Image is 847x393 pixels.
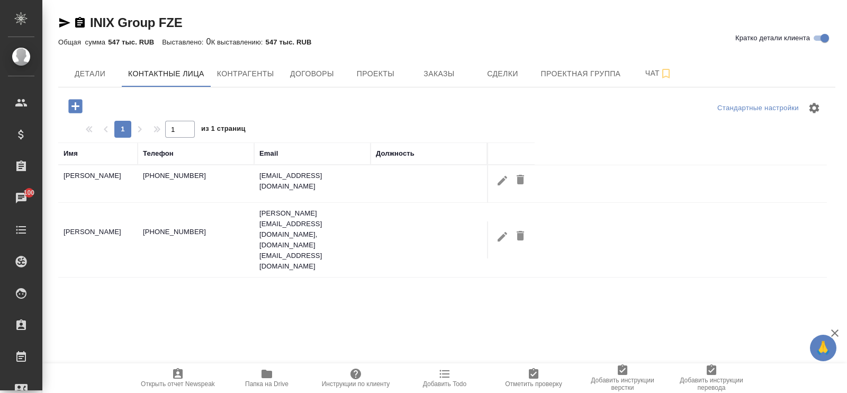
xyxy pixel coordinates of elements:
[74,16,86,29] button: Скопировать ссылку
[108,38,162,46] p: 547 тыс. RUB
[58,38,108,46] p: Общая сумма
[65,67,115,81] span: Детали
[17,187,41,198] span: 100
[128,67,204,81] span: Контактные лица
[61,95,90,117] button: Добавить контактное лицо
[58,221,138,258] td: [PERSON_NAME]
[489,363,578,393] button: Отметить проверку
[584,377,661,391] span: Добавить инструкции верстки
[259,148,278,159] div: Email
[493,227,511,246] button: Редактировать
[143,148,174,159] div: Телефон
[667,363,756,393] button: Добавить инструкции перевода
[311,363,400,393] button: Инструкции по клиенту
[511,227,529,246] button: Удалить
[814,337,832,359] span: 🙏
[90,15,183,30] a: INIX Group FZE
[58,35,835,48] div: 0
[286,67,337,81] span: Договоры
[162,38,206,46] p: Выставлено:
[715,100,801,117] div: split button
[266,38,320,46] p: 547 тыс. RUB
[138,221,254,258] td: [PHONE_NUMBER]
[350,67,401,81] span: Проекты
[245,380,289,388] span: Папка на Drive
[138,165,254,202] td: [PHONE_NUMBER]
[254,203,371,277] td: [PERSON_NAME][EMAIL_ADDRESS][DOMAIN_NAME], [DOMAIN_NAME][EMAIL_ADDRESS][DOMAIN_NAME]
[633,67,684,80] span: Чат
[254,165,371,202] td: [EMAIL_ADDRESS][DOMAIN_NAME]
[511,171,529,190] button: Удалить
[322,380,390,388] span: Инструкции по клиенту
[673,377,750,391] span: Добавить инструкции перевода
[810,335,836,361] button: 🙏
[217,67,274,81] span: Контрагенты
[660,67,672,80] svg: Подписаться
[3,185,40,211] a: 100
[477,67,528,81] span: Сделки
[413,67,464,81] span: Заказы
[735,33,810,43] span: Кратко детали клиента
[540,67,620,81] span: Проектная группа
[801,95,827,121] span: Настроить таблицу
[376,148,415,159] div: Должность
[58,165,138,202] td: [PERSON_NAME]
[201,122,246,138] span: из 1 страниц
[133,363,222,393] button: Открыть отчет Newspeak
[222,363,311,393] button: Папка на Drive
[58,16,71,29] button: Скопировать ссылку для ЯМессенджера
[211,38,266,46] p: К выставлению:
[505,380,562,388] span: Отметить проверку
[493,171,511,190] button: Редактировать
[141,380,215,388] span: Открыть отчет Newspeak
[64,148,78,159] div: Имя
[400,363,489,393] button: Добавить Todo
[578,363,667,393] button: Добавить инструкции верстки
[423,380,466,388] span: Добавить Todo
